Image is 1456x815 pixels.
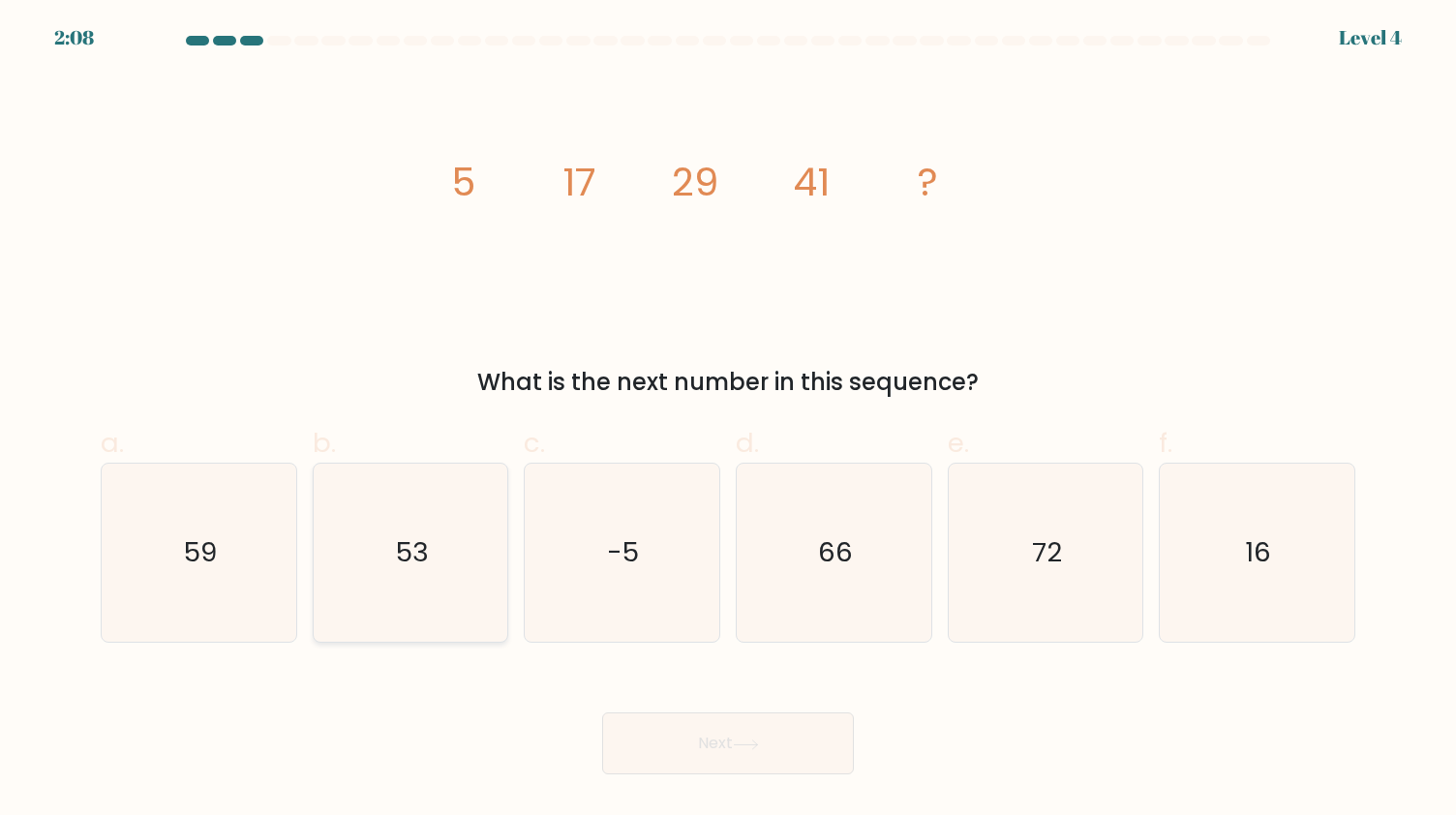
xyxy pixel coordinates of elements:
[54,23,94,52] div: 2:08
[948,424,969,462] span: e.
[184,534,217,572] text: 59
[451,155,475,209] tspan: 5
[1032,534,1062,572] text: 72
[672,155,718,209] tspan: 29
[562,155,596,209] tspan: 17
[608,534,640,572] text: -5
[112,365,1344,400] div: What is the next number in this sequence?
[396,534,429,572] text: 53
[793,155,830,209] tspan: 41
[1246,534,1272,572] text: 16
[918,155,938,209] tspan: ?
[101,424,124,462] span: a.
[1159,424,1172,462] span: f.
[1339,23,1402,52] div: Level 4
[602,712,854,774] button: Next
[313,424,336,462] span: b.
[524,424,545,462] span: c.
[818,534,853,572] text: 66
[736,424,759,462] span: d.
